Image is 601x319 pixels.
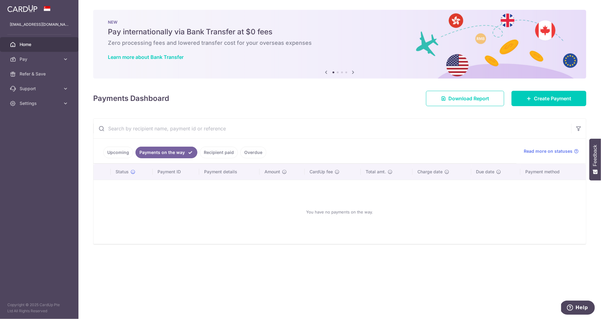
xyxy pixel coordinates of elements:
[116,169,129,175] span: Status
[135,147,197,158] a: Payments on the way
[524,148,572,154] span: Read more on statuses
[592,145,598,166] span: Feedback
[20,86,60,92] span: Support
[199,164,260,180] th: Payment details
[366,169,386,175] span: Total amt.
[93,119,571,138] input: Search by recipient name, payment id or reference
[417,169,443,175] span: Charge date
[108,27,572,37] h5: Pay internationally via Bank Transfer at $0 fees
[240,147,266,158] a: Overdue
[520,164,586,180] th: Payment method
[524,148,579,154] a: Read more on statuses
[7,5,37,12] img: CardUp
[264,169,280,175] span: Amount
[448,95,489,102] span: Download Report
[589,139,601,180] button: Feedback - Show survey
[101,185,579,239] div: You have no payments on the way.
[10,21,69,28] p: [EMAIL_ADDRESS][DOMAIN_NAME]
[20,41,60,48] span: Home
[476,169,495,175] span: Due date
[108,54,184,60] a: Learn more about Bank Transfer
[20,56,60,62] span: Pay
[108,20,572,25] p: NEW
[561,301,595,316] iframe: Opens a widget where you can find more information
[200,147,238,158] a: Recipient paid
[534,95,571,102] span: Create Payment
[153,164,199,180] th: Payment ID
[103,147,133,158] a: Upcoming
[93,93,169,104] h4: Payments Dashboard
[93,10,586,79] img: Bank transfer banner
[20,71,60,77] span: Refer & Save
[310,169,333,175] span: CardUp fee
[108,39,572,47] h6: Zero processing fees and lowered transfer cost for your overseas expenses
[426,91,504,106] a: Download Report
[512,91,586,106] a: Create Payment
[20,100,60,106] span: Settings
